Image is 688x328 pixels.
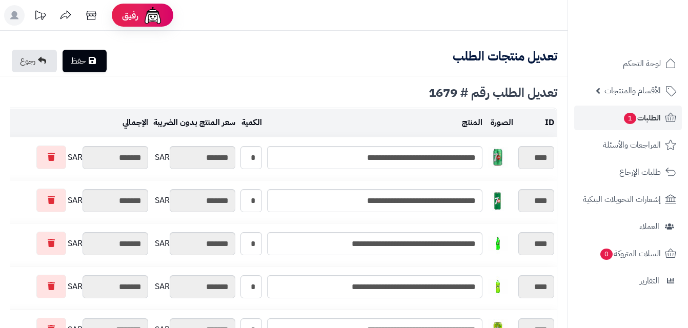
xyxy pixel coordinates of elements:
div: SAR [153,232,235,255]
a: العملاء [574,214,682,239]
span: الطلبات [623,111,661,125]
td: الكمية [238,109,265,137]
img: 1747544486-c60db756-6ee7-44b0-a7d4-ec449800-40x40.jpg [488,276,508,297]
a: إشعارات التحويلات البنكية [574,187,682,212]
a: المراجعات والأسئلة [574,133,682,157]
span: 0 [600,249,613,260]
div: SAR [1,275,148,298]
b: تعديل منتجات الطلب [453,47,557,66]
a: التقارير [574,269,682,293]
span: السلات المتروكة [599,247,661,261]
img: logo-2.png [618,29,678,50]
img: 1747540602-UsMwFj3WdUIJzISPTZ6ZIXs6lgAaNT6J-40x40.jpg [488,147,508,168]
a: الطلبات1 [574,106,682,130]
td: المنتج [265,109,485,137]
span: الأقسام والمنتجات [604,84,661,98]
a: رجوع [12,50,57,72]
span: إشعارات التحويلات البنكية [583,192,661,207]
div: SAR [1,189,148,212]
span: العملاء [639,219,659,234]
td: سعر المنتج بدون الضريبة [151,109,238,137]
a: السلات المتروكة0 [574,241,682,266]
a: تحديثات المنصة [27,5,53,28]
a: حفظ [63,50,107,72]
span: رفيق [122,9,138,22]
span: طلبات الإرجاع [619,165,661,179]
span: المراجعات والأسئلة [603,138,661,152]
img: 1747541124-caa6673e-b677-477c-bbb4-b440b79b-40x40.jpg [488,190,508,211]
div: SAR [1,146,148,169]
td: ID [516,109,557,137]
div: SAR [1,232,148,255]
div: تعديل الطلب رقم # 1679 [10,87,557,99]
img: 1747541306-e6e5e2d5-9b67-463e-b81b-59a02ee4-40x40.jpg [488,233,508,254]
div: SAR [153,189,235,212]
span: التقارير [640,274,659,288]
span: 1 [624,113,636,124]
span: لوحة التحكم [623,56,661,71]
a: طلبات الإرجاع [574,160,682,184]
img: ai-face.png [143,5,163,26]
td: الصورة [485,109,516,137]
div: SAR [153,146,235,169]
div: SAR [153,275,235,298]
a: لوحة التحكم [574,51,682,76]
